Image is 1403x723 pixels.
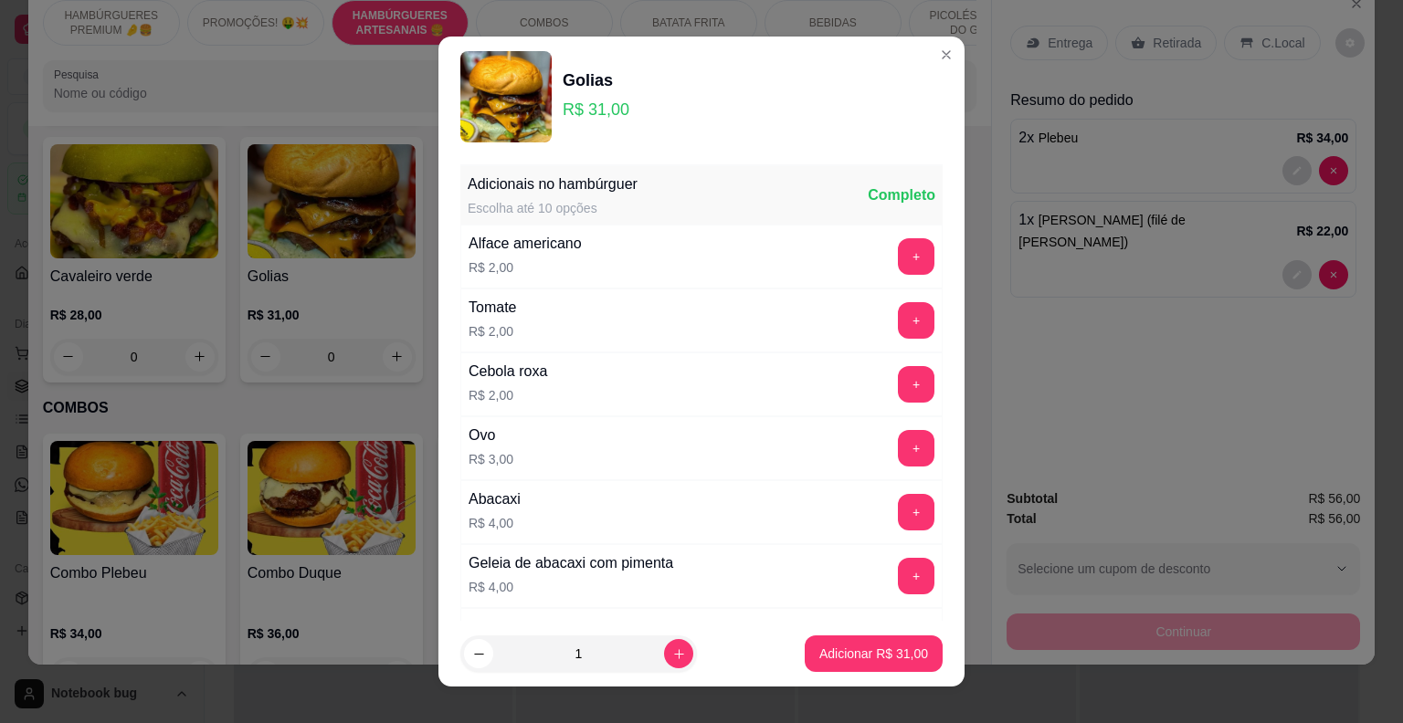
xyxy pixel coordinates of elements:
[469,424,513,446] div: Ovo
[464,639,493,668] button: decrease-product-quantity
[468,173,638,195] div: Adicionais no hambúrguer
[469,488,521,510] div: Abacaxi
[469,552,673,574] div: Geleia de abacaxi com pimenta
[469,450,513,468] p: R$ 3,00
[868,184,935,206] div: Completo
[898,494,934,530] button: add
[898,366,934,403] button: add
[563,97,629,122] p: R$ 31,00
[469,361,547,382] div: Cebola roxa
[469,297,516,319] div: Tomate
[932,40,961,69] button: Close
[469,258,582,277] p: R$ 2,00
[469,514,521,532] p: R$ 4,00
[664,639,693,668] button: increase-product-quantity
[469,578,673,596] p: R$ 4,00
[468,199,638,217] div: Escolha até 10 opções
[805,635,943,672] button: Adicionar R$ 31,00
[469,233,582,255] div: Alface americano
[898,430,934,466] button: add
[898,238,934,275] button: add
[469,386,547,404] p: R$ 2,00
[819,644,928,663] p: Adicionar R$ 31,00
[469,322,516,341] p: R$ 2,00
[460,51,552,142] img: product-image
[898,302,934,339] button: add
[563,68,629,93] div: Golias
[469,616,587,638] div: Geleia de pimenta
[898,558,934,594] button: add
